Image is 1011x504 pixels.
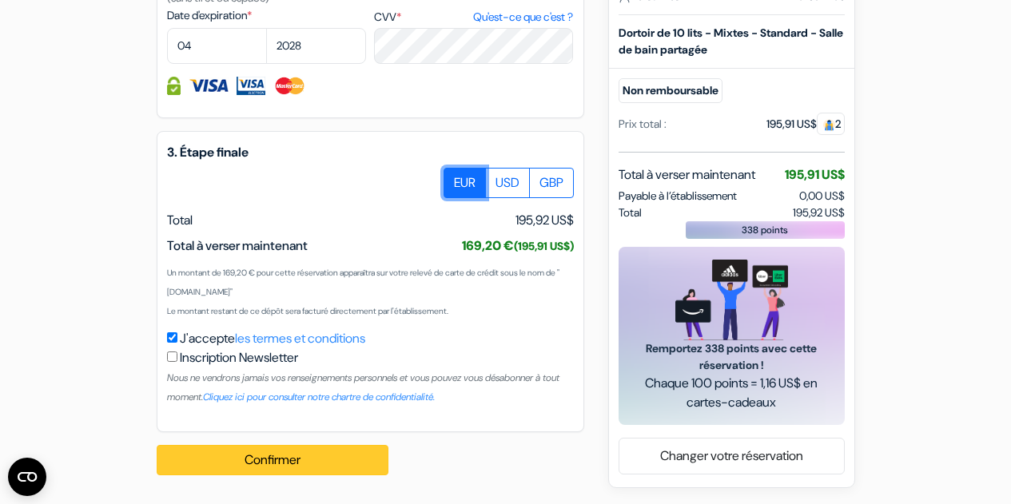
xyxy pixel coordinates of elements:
label: EUR [444,168,486,198]
span: Payable à l’établissement [619,188,737,204]
img: Visa [189,77,229,95]
h5: 3. Étape finale [167,145,574,160]
a: Qu'est-ce que c'est ? [473,9,573,26]
label: CVV [374,9,573,26]
span: 0,00 US$ [799,189,845,203]
span: Total [619,204,642,221]
span: 195,92 US$ [793,204,845,221]
span: Total à verser maintenant [167,237,308,254]
label: USD [485,168,530,198]
small: Le montant restant de ce dépôt sera facturé directement par l'établissement. [167,306,448,316]
b: Dortoir de 10 lits - Mixtes - Standard - Salle de bain partagée [619,26,843,57]
small: Un montant de 169,20 € pour cette réservation apparaîtra sur votre relevé de carte de crédit sous... [167,268,559,297]
div: Prix total : [619,116,667,133]
button: Confirmer [157,445,388,475]
label: GBP [529,168,574,198]
img: Information de carte de crédit entièrement encryptée et sécurisée [167,77,181,95]
span: 195,91 US$ [785,166,845,183]
span: Remportez 338 points avec cette réservation ! [638,340,826,374]
a: Cliquez ici pour consulter notre chartre de confidentialité. [203,391,435,403]
label: Date d'expiration [167,7,366,24]
a: Changer votre réservation [619,441,844,471]
img: Visa Electron [237,77,265,95]
button: Ouvrir le widget CMP [8,458,46,496]
small: (195,91 US$) [514,239,574,253]
small: Non remboursable [619,78,722,103]
small: Nous ne vendrons jamais vos renseignements personnels et vous pouvez vous désabonner à tout moment. [167,371,559,403]
span: Total à verser maintenant [619,165,755,185]
span: 2 [817,113,845,135]
a: les termes et conditions [235,330,365,347]
div: 195,91 US$ [766,116,845,133]
span: Total [167,212,193,228]
span: Chaque 100 points = 1,16 US$ en cartes-cadeaux [638,374,826,412]
img: gift_card_hero_new.png [675,260,788,340]
span: 169,20 € [462,237,574,254]
span: 195,92 US$ [515,211,574,230]
img: guest.svg [823,119,835,131]
div: Basic radio toggle button group [444,168,574,198]
span: 338 points [742,223,788,237]
label: Inscription Newsletter [180,348,298,367]
label: J'accepte [180,329,365,348]
img: Master Card [273,77,306,95]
